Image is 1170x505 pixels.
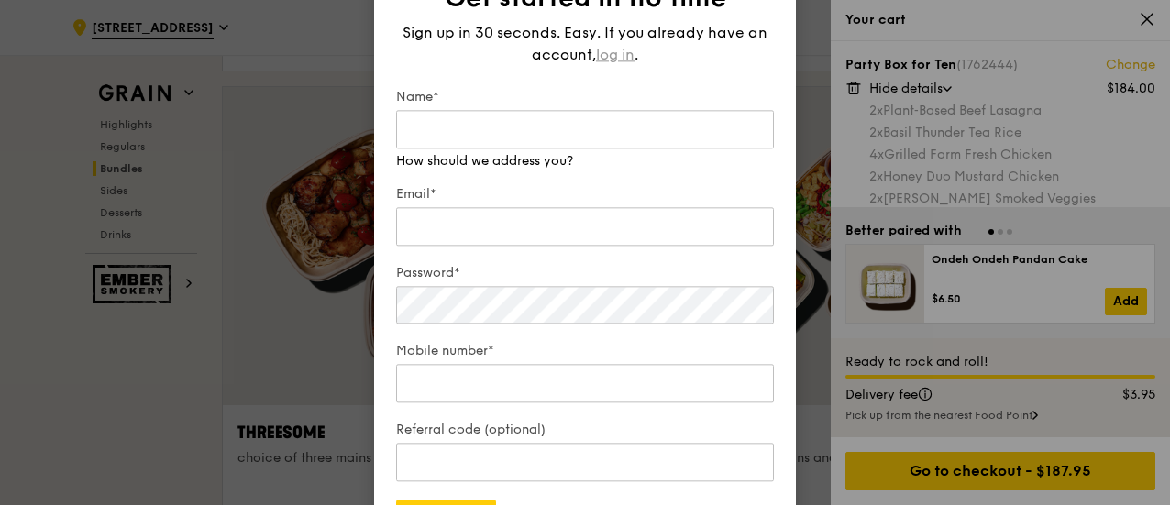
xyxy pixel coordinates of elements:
[396,152,774,170] div: How should we address you?
[403,24,767,63] span: Sign up in 30 seconds. Easy. If you already have an account,
[596,44,635,66] span: log in
[635,46,638,63] span: .
[396,88,774,106] label: Name*
[396,342,774,360] label: Mobile number*
[396,421,774,439] label: Referral code (optional)
[396,185,774,203] label: Email*
[396,264,774,282] label: Password*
